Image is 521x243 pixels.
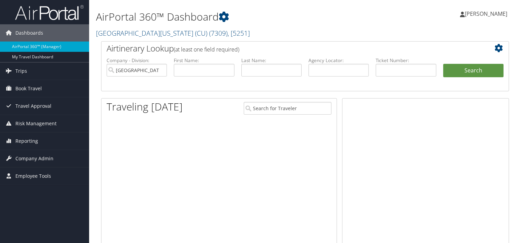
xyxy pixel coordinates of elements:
[15,97,51,115] span: Travel Approval
[15,80,42,97] span: Book Travel
[15,150,53,167] span: Company Admin
[107,43,470,54] h2: Airtinerary Lookup
[174,46,239,53] span: (at least one field required)
[465,10,507,18] span: [PERSON_NAME]
[174,57,234,64] label: First Name:
[228,28,250,38] span: , [ 5251 ]
[15,167,51,185] span: Employee Tools
[96,10,375,24] h1: AirPortal 360™ Dashboard
[107,100,183,114] h1: Traveling [DATE]
[460,3,514,24] a: [PERSON_NAME]
[96,28,250,38] a: [GEOGRAPHIC_DATA][US_STATE] (CU)
[308,57,369,64] label: Agency Locator:
[107,57,167,64] label: Company - Division:
[15,132,38,150] span: Reporting
[376,57,436,64] label: Ticket Number:
[15,24,43,42] span: Dashboards
[443,64,504,78] button: Search
[15,4,84,21] img: airportal-logo.png
[209,28,228,38] span: ( 7309 )
[15,115,57,132] span: Risk Management
[241,57,302,64] label: Last Name:
[244,102,331,115] input: Search for Traveler
[15,62,27,80] span: Trips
